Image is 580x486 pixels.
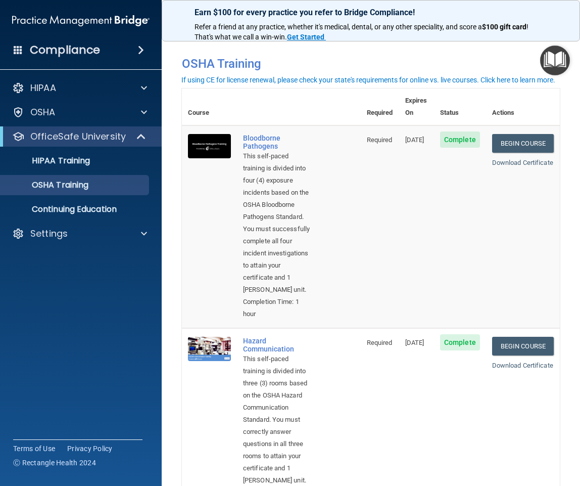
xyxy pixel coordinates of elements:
[7,204,144,214] p: Continuing Education
[195,23,530,41] span: ! That's what we call a win-win.
[12,106,147,118] a: OSHA
[13,458,96,468] span: Ⓒ Rectangle Health 2024
[367,136,393,144] span: Required
[367,339,393,346] span: Required
[243,150,310,296] div: This self-paced training is divided into four (4) exposure incidents based on the OSHA Bloodborne...
[7,156,90,166] p: HIPAA Training
[12,228,147,240] a: Settings
[7,180,88,190] p: OSHA Training
[182,57,560,71] h4: OSHA Training
[287,33,326,41] a: Get Started
[195,23,482,31] span: Refer a friend at any practice, whether it's medical, dental, or any other speciality, and score a
[243,296,310,320] div: Completion Time: 1 hour
[180,75,557,85] button: If using CE for license renewal, please check your state's requirements for online vs. live cours...
[30,43,100,57] h4: Compliance
[30,106,56,118] p: OSHA
[492,134,554,153] a: Begin Course
[482,23,526,31] strong: $100 gift card
[492,159,553,166] a: Download Certificate
[361,89,399,125] th: Required
[30,82,56,94] p: HIPAA
[30,228,68,240] p: Settings
[492,362,553,369] a: Download Certificate
[181,76,555,83] div: If using CE for license renewal, please check your state's requirements for online vs. live cours...
[492,337,554,356] a: Begin Course
[30,130,126,143] p: OfficeSafe University
[243,337,310,353] a: Hazard Communication
[405,136,424,144] span: [DATE]
[405,339,424,346] span: [DATE]
[440,131,480,148] span: Complete
[243,134,310,150] a: Bloodborne Pathogens
[67,444,113,454] a: Privacy Policy
[12,82,147,94] a: HIPAA
[399,89,434,125] th: Expires On
[440,334,480,350] span: Complete
[195,8,547,17] p: Earn $100 for every practice you refer to Bridge Compliance!
[486,89,560,125] th: Actions
[12,130,147,143] a: OfficeSafe University
[434,89,486,125] th: Status
[287,33,324,41] strong: Get Started
[540,46,570,75] button: Open Resource Center
[12,11,150,31] img: PMB logo
[13,444,55,454] a: Terms of Use
[182,89,237,125] th: Course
